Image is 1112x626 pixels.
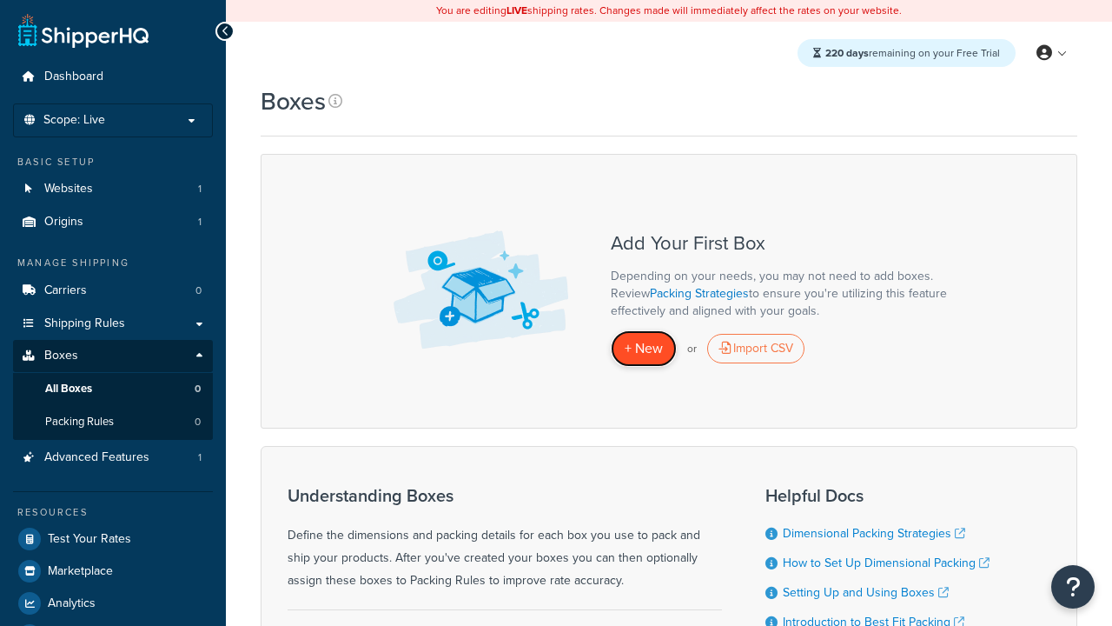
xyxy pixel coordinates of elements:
a: Carriers 0 [13,275,213,307]
span: 0 [195,283,202,298]
span: Dashboard [44,70,103,84]
a: Setting Up and Using Boxes [783,583,949,602]
a: Test Your Rates [13,523,213,555]
a: Dimensional Packing Strategies [783,524,965,543]
div: Basic Setup [13,155,213,170]
span: Packing Rules [45,415,114,430]
li: Origins [13,206,213,238]
h3: Helpful Docs [765,486,1038,505]
div: Define the dimensions and packing details for each box you use to pack and ship your products. Af... [288,486,722,592]
span: Origins [44,215,83,230]
a: Packing Rules 0 [13,406,213,438]
li: Packing Rules [13,406,213,438]
h3: Understanding Boxes [288,486,722,505]
strong: 220 days [825,45,869,61]
div: Import CSV [707,334,804,363]
h1: Boxes [261,84,326,118]
span: 0 [195,415,201,430]
a: Analytics [13,588,213,619]
span: Advanced Features [44,450,149,465]
h3: Add Your First Box [611,233,958,254]
li: Websites [13,173,213,205]
a: + New [611,330,677,366]
span: Websites [44,182,93,196]
a: Boxes [13,340,213,372]
a: Shipping Rules [13,308,213,340]
span: Carriers [44,283,87,298]
span: Analytics [48,596,96,611]
a: All Boxes 0 [13,373,213,405]
span: Shipping Rules [44,316,125,331]
span: + New [625,338,663,358]
span: 1 [198,215,202,230]
p: or [687,336,697,361]
span: 1 [198,182,202,196]
a: Advanced Features 1 [13,442,213,474]
li: All Boxes [13,373,213,405]
a: Packing Strategies [650,284,749,303]
span: Scope: Live [43,113,105,128]
span: Test Your Rates [48,532,131,547]
a: Origins 1 [13,206,213,238]
a: Websites 1 [13,173,213,205]
a: Marketplace [13,556,213,587]
li: Carriers [13,275,213,307]
p: Depending on your needs, you may not need to add boxes. Review to ensure you're utilizing this fe... [611,268,958,320]
li: Advanced Features [13,442,213,474]
span: 1 [198,450,202,465]
span: 0 [195,382,201,396]
span: Boxes [44,349,78,363]
li: Boxes [13,340,213,439]
span: All Boxes [45,382,92,396]
div: Resources [13,505,213,520]
button: Open Resource Center [1051,565,1095,609]
a: How to Set Up Dimensional Packing [783,554,990,572]
a: Dashboard [13,61,213,93]
div: remaining on your Free Trial [798,39,1016,67]
b: LIVE [506,3,527,18]
div: Manage Shipping [13,256,213,270]
span: Marketplace [48,564,113,579]
a: ShipperHQ Home [18,13,149,48]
